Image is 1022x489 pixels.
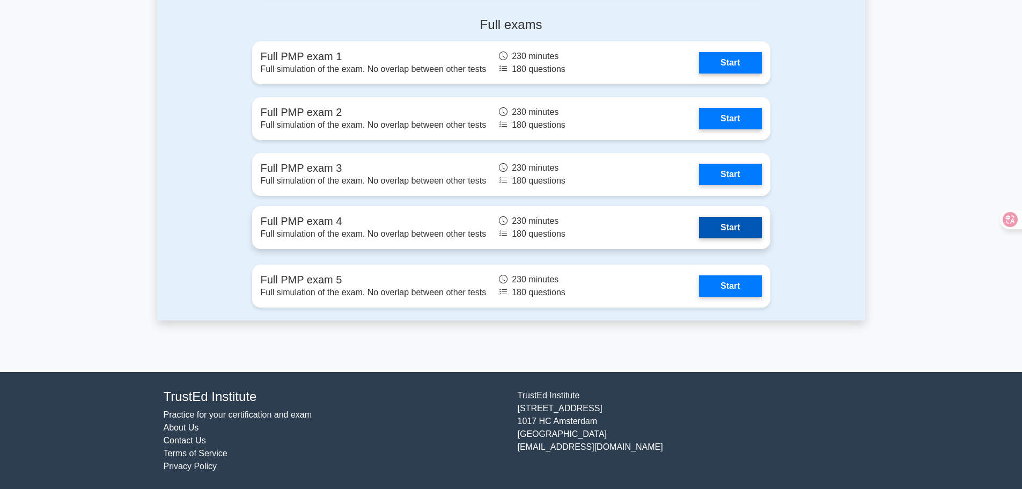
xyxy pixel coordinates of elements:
a: Contact Us [164,436,206,445]
h4: Full exams [252,17,770,33]
a: Privacy Policy [164,462,217,471]
h4: TrustEd Institute [164,389,505,405]
a: Start [699,217,761,238]
a: Start [699,275,761,297]
a: Start [699,164,761,185]
a: About Us [164,423,199,432]
a: Start [699,52,761,74]
a: Start [699,108,761,129]
a: Terms of Service [164,449,227,458]
a: Practice for your certification and exam [164,410,312,419]
div: TrustEd Institute [STREET_ADDRESS] 1017 HC Amsterdam [GEOGRAPHIC_DATA] [EMAIL_ADDRESS][DOMAIN_NAME] [511,389,865,473]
